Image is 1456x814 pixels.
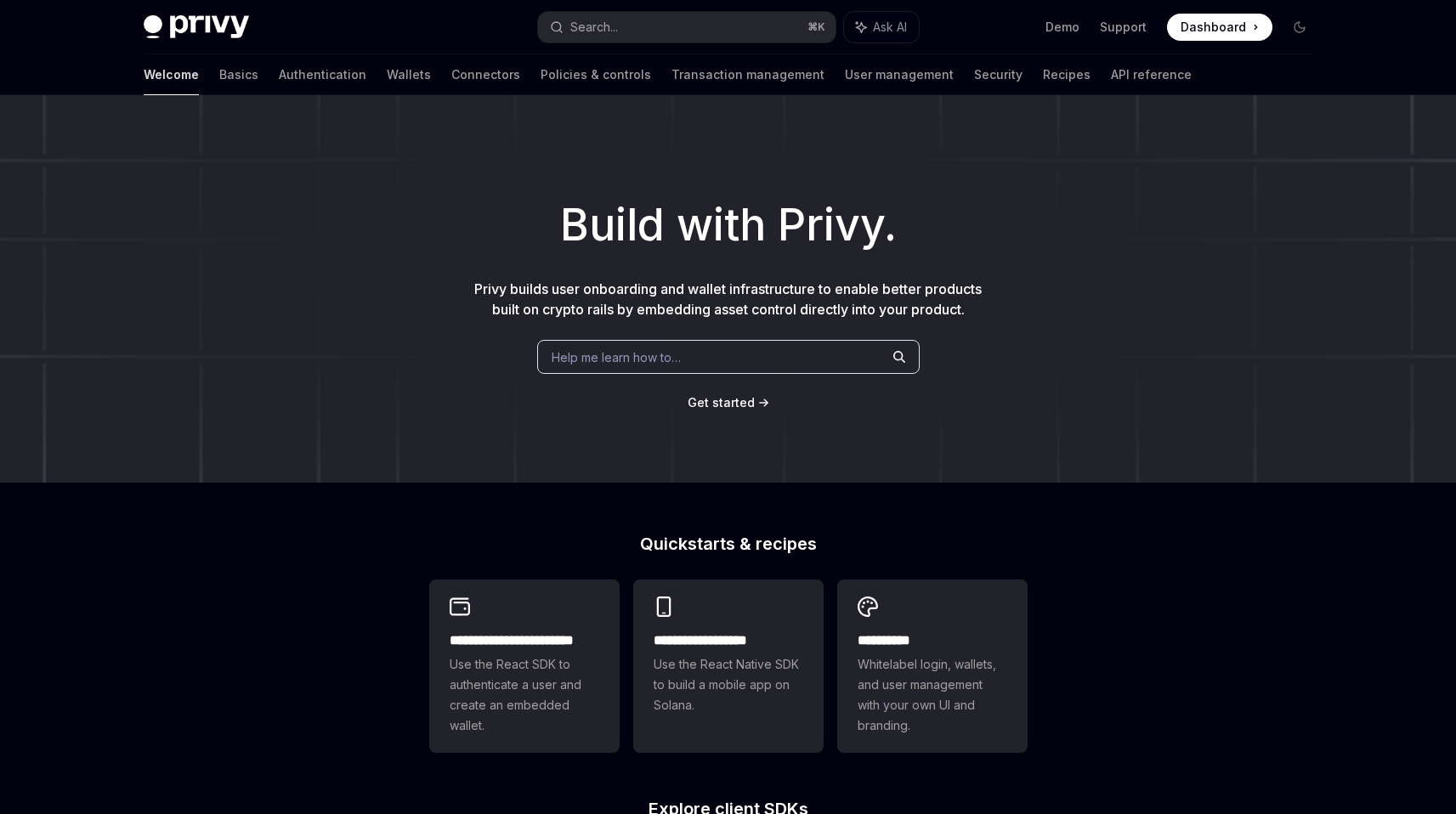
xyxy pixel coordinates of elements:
[654,654,803,715] span: Use the React Native SDK to build a mobile app on Solana.
[807,20,825,34] span: ⌘ K
[845,54,954,95] a: User management
[387,54,431,95] a: Wallets
[450,654,599,736] span: Use the React SDK to authenticate a user and create an embedded wallet.
[974,54,1023,95] a: Security
[844,12,919,42] button: Ask AI
[837,579,1028,753] a: **** *****Whitelabel login, wallets, and user management with your own UI and branding.
[1045,19,1079,36] a: Demo
[1100,19,1147,36] a: Support
[451,54,520,95] a: Connectors
[1111,54,1192,95] a: API reference
[279,54,366,95] a: Authentication
[429,535,1028,552] h2: Quickstarts & recipes
[671,54,824,95] a: Transaction management
[1043,54,1091,95] a: Recipes
[570,17,618,37] div: Search...
[873,19,907,36] span: Ask AI
[541,54,651,95] a: Policies & controls
[144,54,199,95] a: Welcome
[474,280,982,318] span: Privy builds user onboarding and wallet infrastructure to enable better products built on crypto ...
[144,15,249,39] img: dark logo
[219,54,258,95] a: Basics
[858,654,1007,736] span: Whitelabel login, wallets, and user management with your own UI and branding.
[1181,19,1246,36] span: Dashboard
[1167,14,1272,41] a: Dashboard
[27,192,1429,258] h1: Build with Privy.
[688,394,755,411] a: Get started
[688,395,755,410] span: Get started
[633,579,824,753] a: **** **** **** ***Use the React Native SDK to build a mobile app on Solana.
[538,12,836,42] button: Search...⌘K
[552,348,681,366] span: Help me learn how to…
[1286,14,1313,41] button: Toggle dark mode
